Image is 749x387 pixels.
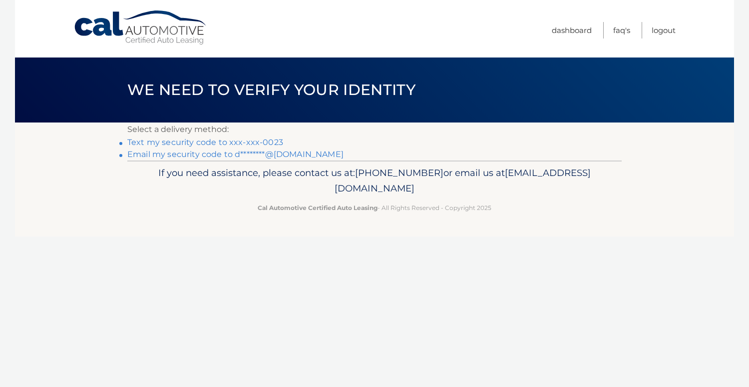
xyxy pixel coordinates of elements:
[258,204,377,211] strong: Cal Automotive Certified Auto Leasing
[73,10,208,45] a: Cal Automotive
[652,22,676,38] a: Logout
[355,167,443,178] span: [PHONE_NUMBER]
[127,80,415,99] span: We need to verify your identity
[127,149,344,159] a: Email my security code to d********@[DOMAIN_NAME]
[552,22,592,38] a: Dashboard
[134,165,615,197] p: If you need assistance, please contact us at: or email us at
[127,137,283,147] a: Text my security code to xxx-xxx-0023
[134,202,615,213] p: - All Rights Reserved - Copyright 2025
[613,22,630,38] a: FAQ's
[127,122,622,136] p: Select a delivery method:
